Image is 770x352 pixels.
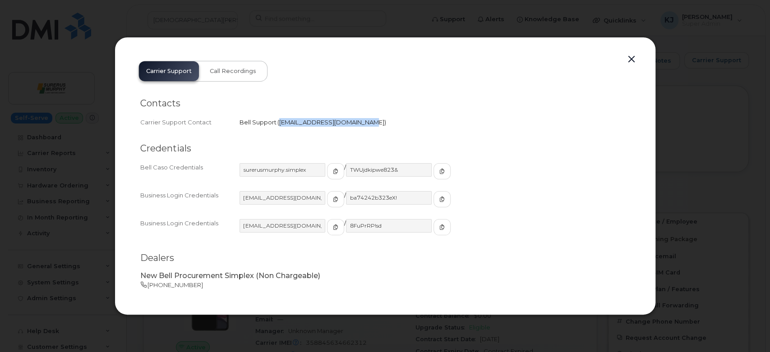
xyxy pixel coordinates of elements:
div: / [240,219,630,243]
div: / [240,191,630,215]
button: copy to clipboard [433,191,451,207]
div: Carrier Support Contact [140,118,240,127]
button: copy to clipboard [327,219,344,235]
div: Business Login Credentials [140,191,240,215]
button: copy to clipboard [433,219,451,235]
p: New Bell Procurement Simplex (Non Chargeable) [140,271,630,281]
span: [EMAIL_ADDRESS][DOMAIN_NAME] [279,119,384,126]
button: copy to clipboard [433,163,451,179]
div: Bell Caso Credentials [140,163,240,187]
span: Call Recordings [210,68,256,75]
h2: Contacts [140,98,630,109]
div: / [240,163,630,187]
div: Business Login Credentials [140,219,240,243]
span: Bell Support [240,119,277,126]
button: copy to clipboard [327,163,344,179]
p: [PHONE_NUMBER] [140,281,630,289]
h2: Credentials [140,143,630,154]
button: copy to clipboard [327,191,344,207]
h2: Dealers [140,252,630,264]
